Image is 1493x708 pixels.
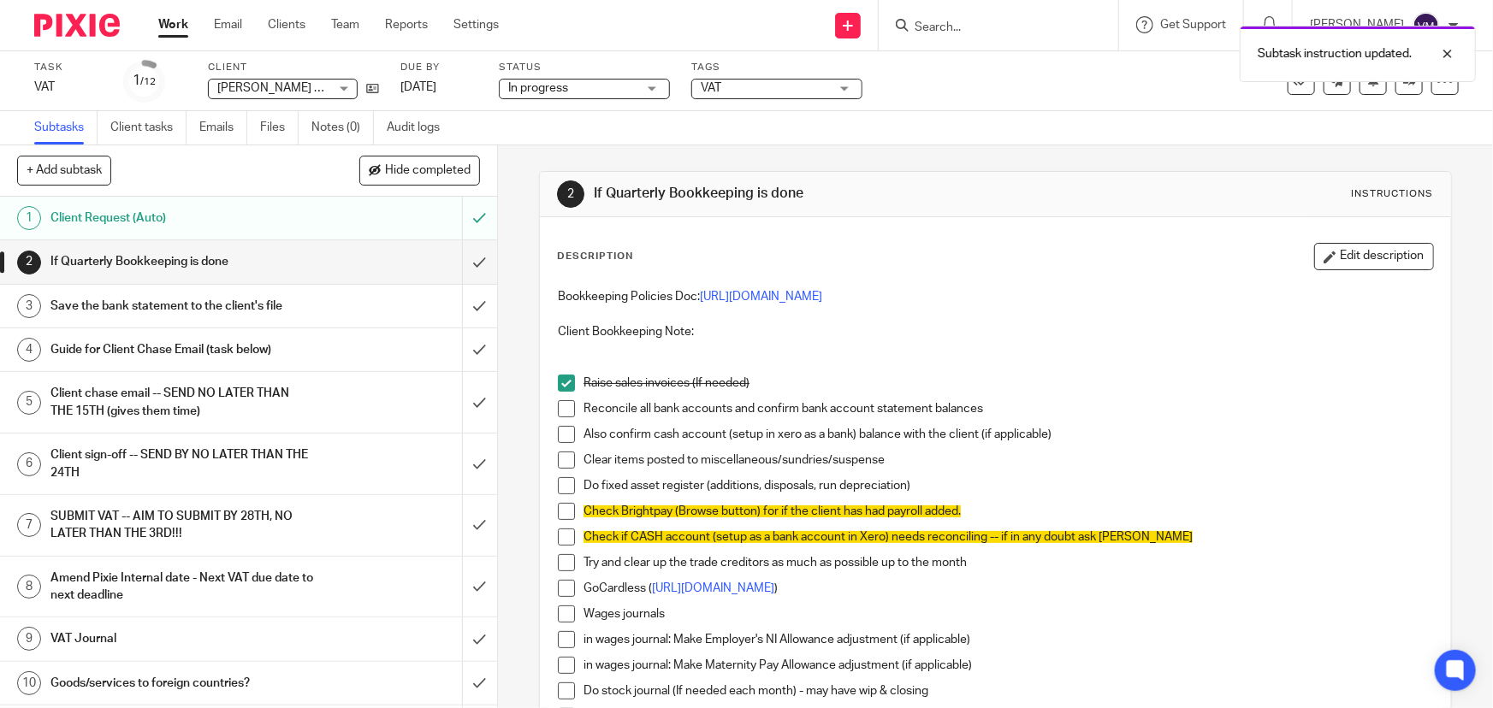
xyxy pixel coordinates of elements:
[50,249,313,274] h1: If Quarterly Bookkeeping is done
[558,323,1432,340] p: Client Bookkeeping Note:
[17,251,41,274] div: 2
[584,400,1432,417] p: Reconcile all bank accounts and confirm bank account statement balances
[1413,12,1440,39] img: svg%3E
[557,180,584,208] div: 2
[158,16,188,33] a: Work
[260,111,299,145] a: Files
[17,206,41,230] div: 1
[331,16,359,33] a: Team
[584,631,1432,648] p: in wages journal: Make Employer's NI Allowance adjustment (if applicable)
[652,582,774,594] a: [URL][DOMAIN_NAME]
[17,156,111,185] button: + Add subtask
[17,391,41,415] div: 5
[311,111,374,145] a: Notes (0)
[50,565,313,609] h1: Amend Pixie Internal date - Next VAT due date to next deadline
[385,164,471,178] span: Hide completed
[584,375,1432,392] p: Raise sales invoices (If needed)
[584,554,1432,571] p: Try and clear up the trade creditors as much as possible up to the month
[557,250,633,263] p: Description
[50,504,313,547] h1: SUBMIT VAT -- AIM TO SUBMIT BY 28TH, NO LATER THAN THE 3RD!!!
[50,670,313,696] h1: Goods/services to foreign countries?
[584,605,1432,622] p: Wages journals
[17,452,41,476] div: 6
[34,111,98,145] a: Subtasks
[558,288,1432,305] p: Bookkeeping Policies Doc:
[584,657,1432,674] p: in wages journal: Make Maternity Pay Allowance adjustment (if applicable)
[50,626,313,652] h1: VAT Journal
[217,82,360,94] span: [PERSON_NAME] Tech Ltd
[1258,45,1412,62] p: Subtask instruction updated.
[110,111,187,145] a: Client tasks
[17,338,41,362] div: 4
[701,82,721,94] span: VAT
[584,451,1432,469] p: Clear items posted to miscellaneous/sundries/suspense
[700,291,822,303] a: [URL][DOMAIN_NAME]
[34,79,103,96] div: VAT
[268,16,305,33] a: Clients
[508,82,568,94] span: In progress
[50,293,313,319] h1: Save the bank statement to the client's file
[50,442,313,486] h1: Client sign-off -- SEND BY NO LATER THAN THE 24TH
[691,61,862,74] label: Tags
[499,61,670,74] label: Status
[1314,243,1434,270] button: Edit description
[400,61,477,74] label: Due by
[199,111,247,145] a: Emails
[133,71,157,91] div: 1
[17,627,41,651] div: 9
[34,61,103,74] label: Task
[17,575,41,599] div: 8
[50,205,313,231] h1: Client Request (Auto)
[50,381,313,424] h1: Client chase email -- SEND NO LATER THAN THE 15TH (gives them time)
[1352,187,1434,201] div: Instructions
[17,671,41,695] div: 10
[584,580,1432,597] p: GoCardless ( )
[584,477,1432,494] p: Do fixed asset register (additions, disposals, run depreciation)
[387,111,453,145] a: Audit logs
[214,16,242,33] a: Email
[594,185,1032,203] h1: If Quarterly Bookkeeping is done
[453,16,499,33] a: Settings
[208,61,379,74] label: Client
[34,14,120,37] img: Pixie
[400,81,436,93] span: [DATE]
[17,513,41,537] div: 7
[141,77,157,86] small: /12
[584,531,1193,543] span: Check if CASH account (setup as a bank account in Xero) needs reconciling -- if in any doubt ask ...
[584,682,1432,699] p: Do stock journal (If needed each month) - may have wip & closing
[17,294,41,318] div: 3
[584,426,1432,443] p: Also confirm cash account (setup in xero as a bank) balance with the client (if applicable)
[359,156,480,185] button: Hide completed
[584,505,961,517] span: Check Brightpay (Browse button) for if the client has had payroll added.
[385,16,428,33] a: Reports
[50,337,313,363] h1: Guide for Client Chase Email (task below)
